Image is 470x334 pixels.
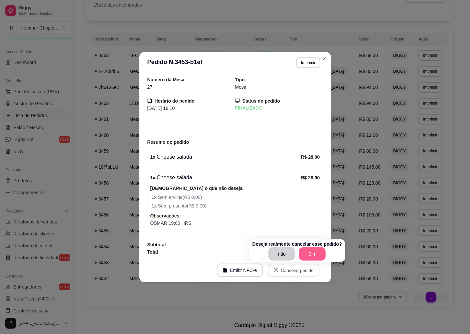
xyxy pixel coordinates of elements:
span: Sem presunto ( R$ 0,00 ) [152,202,320,209]
strong: Observações: [150,213,181,218]
span: calendar [147,98,152,103]
strong: R$ 28,00 [301,175,320,180]
span: close-circle [273,268,278,273]
strong: 1 x [152,203,158,209]
div: Cheese salada [150,174,301,182]
div: Cheese salada [150,153,301,161]
strong: Subtotal [147,242,166,247]
strong: Resumo do pedido [147,139,189,145]
span: Sem ervilha ( R$ 0,00 ) [152,194,320,201]
strong: Total [147,249,158,255]
strong: Tipo [235,77,245,82]
div: FINALIZADO [235,105,323,112]
span: OSMAR 19;00 HRS [150,219,320,227]
button: Sim [299,247,326,261]
button: Close [319,53,330,64]
span: Mesa [235,84,246,90]
strong: 1 x [152,195,158,200]
strong: 1 x [150,154,156,160]
strong: R$ 28,00 [301,154,320,160]
button: close-circleCancelar pedido [268,264,319,277]
span: desktop [235,98,240,103]
button: fileEmitir NFC-e [217,264,263,277]
strong: Número da Mesa [147,77,185,82]
span: 27 [147,84,153,90]
span: file [223,268,228,273]
strong: 1 x [150,175,156,180]
strong: [DEMOGRAPHIC_DATA] o que não deseja [150,186,243,191]
strong: Horário do pedido [155,98,195,104]
p: Deseja realmente cancelar esse pedido? [252,241,342,247]
button: não [268,247,295,261]
span: [DATE] 18:10 [147,106,175,111]
h3: Pedido N. 3453-b1ef [147,57,203,68]
button: Imprimir [296,57,320,68]
strong: Status do pedido [242,98,280,104]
